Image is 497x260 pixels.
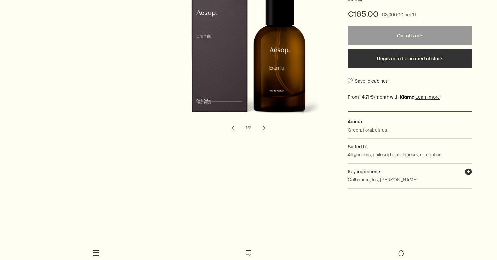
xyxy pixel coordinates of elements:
img: Card Icon [92,249,100,257]
button: previous slide [226,120,240,135]
h2: Suited to [348,143,472,150]
p: Green, floral, citrus [348,126,387,134]
h2: Aroma [348,118,472,125]
span: Key ingredients [348,169,381,175]
button: Out of stock - €165.00 [348,26,472,45]
p: All genders; philosophers, flâneurs, romantics [348,151,441,158]
button: Register to be notified of stock [348,49,472,68]
p: Galbanum, Iris, [PERSON_NAME] [348,176,417,183]
span: €165.00 [348,9,378,19]
span: €3,300.00 per 1 L [382,11,417,19]
button: next slide [257,120,271,135]
img: Chat box icon [245,249,252,257]
img: Icon of a droplet [397,249,405,257]
button: Save to cabinet [348,75,387,87]
button: Key ingredients [465,168,472,177]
